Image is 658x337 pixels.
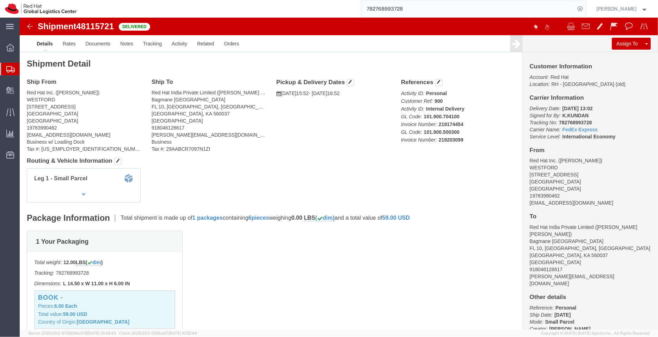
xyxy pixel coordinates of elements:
[28,331,116,335] span: Server: 2025.20.0-970904bc0f3
[361,0,576,17] input: Search for shipment number, reference number
[597,5,637,13] span: Pallav Sen Gupta
[541,330,650,336] span: Copyright © [DATE]-[DATE] Agistix Inc., All Rights Reserved
[87,331,116,335] span: [DATE] 10:43:43
[5,4,77,14] img: logo
[596,5,648,13] button: [PERSON_NAME]
[168,331,197,335] span: [DATE] 10:52:44
[119,331,197,335] span: Client: 2025.20.0-035ba07
[20,18,658,330] iframe: FS Legacy Container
